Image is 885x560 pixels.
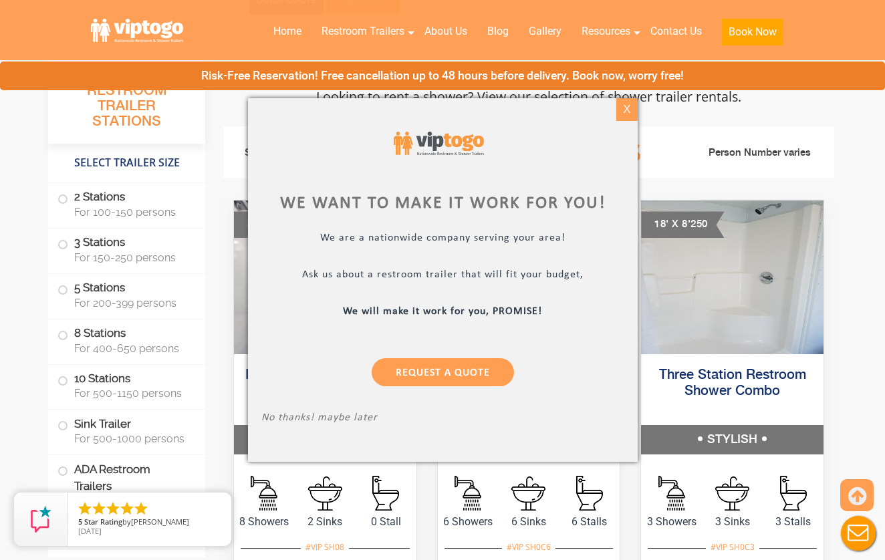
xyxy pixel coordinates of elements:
[261,196,624,212] div: We want to make it work for you!
[78,518,221,527] span: by
[261,232,624,247] p: We are a nationwide company serving your area!
[119,501,135,517] li: 
[261,269,624,284] p: Ask us about a restroom trailer that will fit your budget,
[78,517,82,527] span: 5
[131,517,189,527] span: [PERSON_NAME]
[27,506,54,533] img: Review Rating
[394,132,485,155] img: viptogo logo
[343,306,542,317] b: We will make it work for you, PROMISE!
[105,501,121,517] li: 
[133,501,149,517] li: 
[84,517,122,527] span: Star Rating
[616,98,637,121] div: X
[372,358,514,386] a: Request a Quote
[832,507,885,560] button: Live Chat
[91,501,107,517] li: 
[77,501,93,517] li: 
[261,412,624,427] p: No thanks! maybe later
[78,526,102,536] span: [DATE]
